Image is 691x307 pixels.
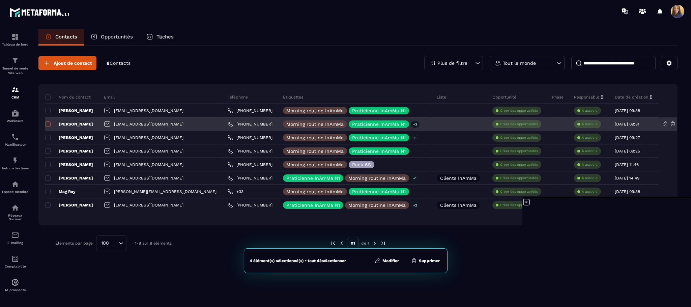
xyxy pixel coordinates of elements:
[45,121,93,127] p: [PERSON_NAME]
[380,240,386,246] img: next
[582,108,598,113] p: À associe
[45,148,93,154] p: [PERSON_NAME]
[615,176,639,180] p: [DATE] 14:49
[11,109,19,117] img: automations
[615,162,639,167] p: [DATE] 11:46
[286,176,340,180] p: Praticienne InAmMa N1
[228,189,243,194] a: +33
[135,241,172,246] p: 1-8 sur 8 éléments
[2,28,29,51] a: formationformationTableau de bord
[352,135,406,140] p: Praticienne InAmMa N1
[2,288,29,292] p: IA prospects
[286,162,344,167] p: Morning routine InAmMa
[45,135,93,140] p: [PERSON_NAME]
[615,108,640,113] p: [DATE] 09:38
[2,175,29,199] a: automationsautomationsEspace membre
[582,189,598,194] p: À associe
[286,135,344,140] p: Morning routine InAmMa
[361,241,369,246] p: de 1
[500,176,538,180] p: Créer des opportunités
[500,122,538,127] p: Créer des opportunités
[228,162,272,167] a: [PHONE_NUMBER]
[348,176,406,180] p: Morning routine InAmMa
[2,250,29,273] a: accountantaccountantComptabilité
[615,94,648,100] p: Date de création
[615,189,640,194] p: [DATE] 09:38
[101,34,133,40] p: Opportunités
[615,149,640,153] p: [DATE] 09:25
[45,94,91,100] p: Nom du contact
[582,162,598,167] p: À associe
[372,240,378,246] img: next
[55,241,93,246] p: Éléments par page
[352,162,371,167] p: Pack 6S
[411,175,419,182] p: +1
[228,175,272,181] a: [PHONE_NUMBER]
[409,257,442,264] button: Supprimer
[500,135,538,140] p: Créer des opportunités
[2,128,29,151] a: schedulerschedulerPlanificateur
[140,29,180,46] a: Tâches
[2,66,29,76] p: Tunnel de vente Site web
[500,203,538,207] p: Créer des opportunités
[38,29,84,46] a: Contacts
[11,204,19,212] img: social-network
[104,94,115,100] p: Email
[582,176,598,180] p: À associe
[330,240,336,246] img: prev
[582,149,598,153] p: À associe
[11,33,19,41] img: formation
[347,237,359,250] p: 01
[11,133,19,141] img: scheduler
[228,202,272,208] a: [PHONE_NUMBER]
[286,122,344,127] p: Morning routine InAmMa
[250,258,346,263] div: 4 élément(s) sélectionné(s) • tout désélectionner
[373,257,401,264] button: Modifier
[352,108,406,113] p: Praticienne InAmMa N1
[11,255,19,263] img: accountant
[500,189,538,194] p: Créer des opportunités
[2,264,29,268] p: Comptabilité
[11,86,19,94] img: formation
[615,122,639,127] p: [DATE] 09:31
[348,203,406,207] p: Morning routine InAmMa
[286,108,344,113] p: Morning routine InAmMa
[11,157,19,165] img: automations
[11,278,19,286] img: automations
[437,61,467,65] p: Plus de filtre
[411,134,419,141] p: +1
[156,34,174,40] p: Tâches
[582,135,598,140] p: À associe
[111,240,117,247] input: Search for option
[2,166,29,170] p: Automatisations
[2,226,29,250] a: emailemailE-mailing
[352,122,406,127] p: Praticienne InAmMa N1
[411,202,420,209] p: +2
[552,94,564,100] p: Phase
[582,122,598,127] p: À associe
[45,175,93,181] p: [PERSON_NAME]
[437,94,446,100] p: Liste
[283,94,303,100] p: Étiquettes
[84,29,140,46] a: Opportunités
[228,135,272,140] a: [PHONE_NUMBER]
[107,60,131,66] p: 8
[503,61,536,65] p: Tout le monde
[2,214,29,221] p: Réseaux Sociaux
[110,60,131,66] span: Contacts
[96,235,126,251] div: Search for option
[228,108,272,113] a: [PHONE_NUMBER]
[411,121,420,128] p: +3
[2,95,29,99] p: CRM
[2,43,29,46] p: Tableau de bord
[228,94,248,100] p: Téléphone
[55,34,77,40] p: Contacts
[440,176,477,180] p: Clients InAmMa
[440,203,477,207] p: Clients InAmMa
[45,202,93,208] p: [PERSON_NAME]
[45,108,93,113] p: [PERSON_NAME]
[45,162,93,167] p: [PERSON_NAME]
[352,189,406,194] p: Praticienne InAmMa N1
[228,121,272,127] a: [PHONE_NUMBER]
[500,108,538,113] p: Créer des opportunités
